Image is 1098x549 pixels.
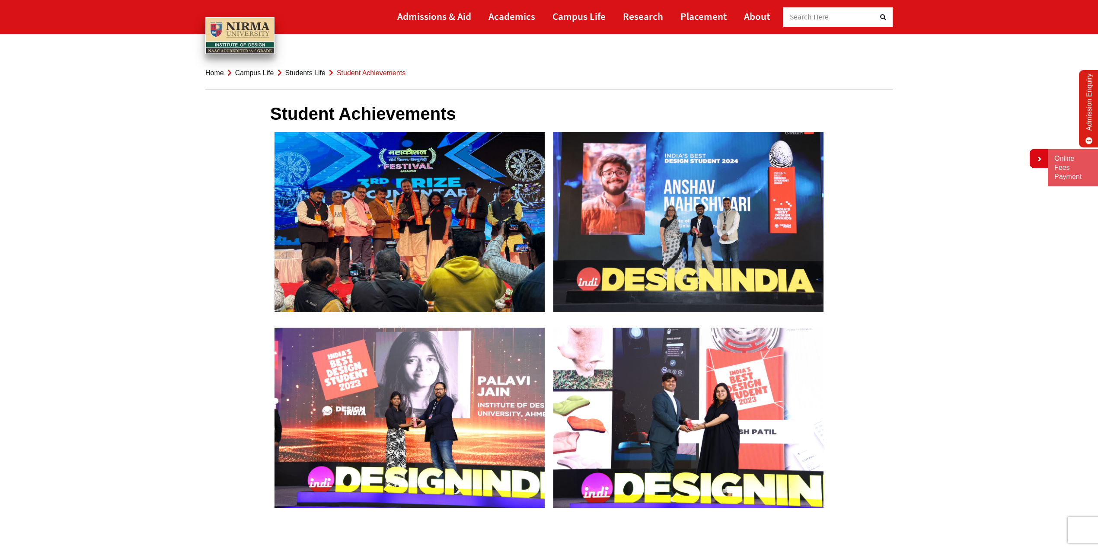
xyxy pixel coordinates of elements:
a: About [744,6,770,26]
a: Campus Life [235,69,274,77]
img: IMG_3216-scaled [549,128,828,316]
h1: Student Achievements [270,103,828,124]
img: IMG_2294-scaled [270,323,549,512]
a: Research [623,6,663,26]
img: main_logo [205,17,274,54]
nav: breadcrumb [205,56,893,90]
img: IMG_2274-scaled [549,323,828,512]
a: Home [205,69,224,77]
a: Campus Life [552,6,606,26]
a: Admissions & Aid [397,6,471,26]
a: Academics [488,6,535,26]
span: Search Here [790,12,829,22]
a: Placement [680,6,727,26]
a: Students Life [285,69,326,77]
a: Online Fees Payment [1054,154,1092,181]
img: cb3abab9-7a66-4a3c-8e2f-3e157e0844f21-1 [270,128,549,316]
span: Student Achievements [337,69,405,77]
